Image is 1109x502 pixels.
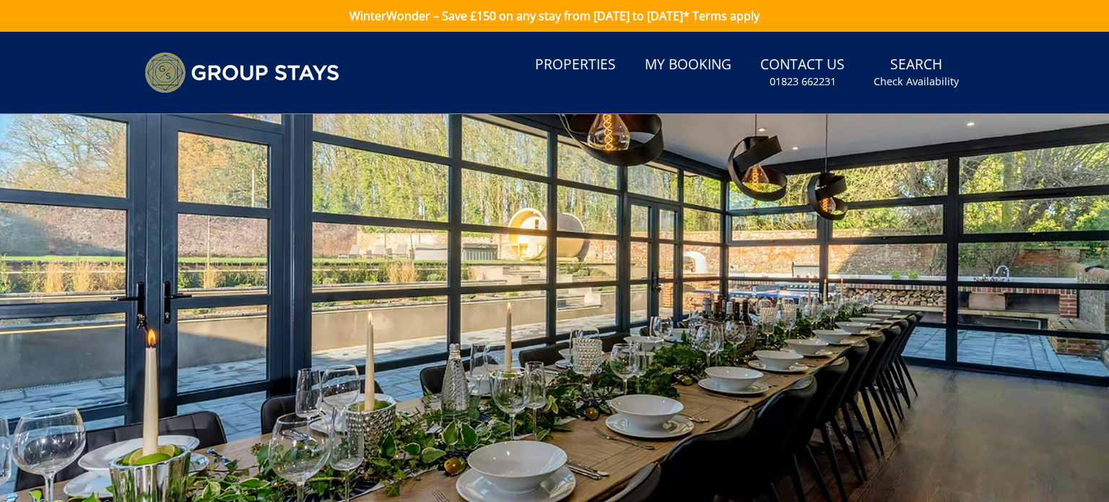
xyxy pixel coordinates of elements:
a: Properties [529,49,622,82]
small: 01823 662231 [770,74,836,89]
a: Contact Us01823 662231 [754,49,851,96]
img: Group Stays [144,52,339,93]
small: Check Availability [874,74,959,89]
a: My Booking [639,49,737,82]
a: SearchCheck Availability [868,49,965,96]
